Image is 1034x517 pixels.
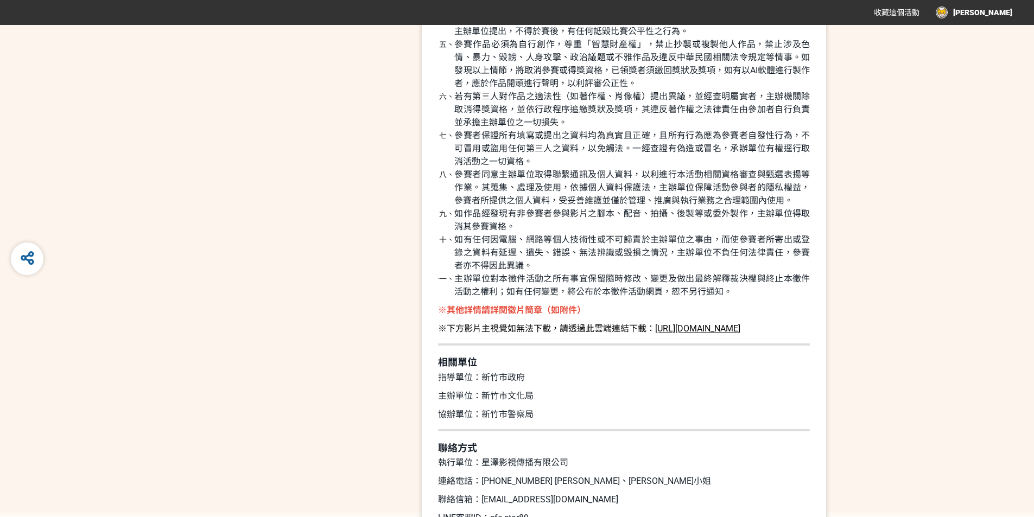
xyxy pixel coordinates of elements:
[438,305,586,315] strong: ※其他詳情請詳閱徵片簡章（如附件）
[454,234,810,271] span: 如有任何因電腦、網路等個人技術性或不可歸責於主辦單位之事由，而使參賽者所寄出或登錄之資料有延遲、遺失、錯誤、無法辨識或毀損之情況，主辦單位不負任何法律責任，參賽者亦不得因此異議。
[454,39,810,88] span: 參賽作品必須為自行創作，尊重「智慧財產權」，禁止抄襲或複製他人作品，禁止涉及色情、暴力、毀謗、人身攻擊、政治議題或不雅作品及違反中華民國相關法令規定等情事。如發現以上情節，將取消參賽或得獎資格，...
[454,208,810,232] span: 如作品經發現有非參賽者參與影片之腳本、配音、拍攝、後製等或委外製作，主辦單位得取消其參賽資格。
[655,323,740,334] span: [URL][DOMAIN_NAME]
[454,130,810,167] span: 參賽者保證所有填寫或提出之資料均為真實且正確，且所有行為應為參賽者自發性行為，不可冒用或盜用任何第三人之資料，以免觸法。一經查證有偽造或冒名，承辦單位有權逕行取消活動之一切資格。
[438,494,618,505] span: 聯絡信箱：[EMAIL_ADDRESS][DOMAIN_NAME]
[454,273,810,297] span: 主辦單位對本徵件活動之所有事宜保留隨時修改、變更及做出最終解釋裁決權與終止本徵件活動之權利；如有任何變更，將公布於本徵件活動網頁，恕不另行通知。
[438,356,477,368] strong: 相關單位
[454,169,810,206] span: 參賽者同意主辦單位取得聯繫通訊及個人資料，以利進行本活動相關資格審查與甄選表揚等作業。其蒐集、處理及使用，依據個人資料保護法，主辦單位保障活動參與者的隱私權益，參賽者所提供之個人資料，受妥善維護...
[438,372,525,382] span: 指導單位：新竹市政府
[438,409,534,419] span: 協辦單位：新竹市警察局
[438,391,534,401] span: 主辦單位：新竹市文化局
[655,324,740,333] a: [URL][DOMAIN_NAME]
[438,323,655,334] span: ※下方影片主視覺如無法下載，請透過此雲端連結下載：
[438,442,477,454] strong: 聯絡方式
[438,476,711,486] span: 連絡電話：[PHONE_NUMBER] [PERSON_NAME]、[PERSON_NAME]小姐
[454,91,810,127] span: 若有第三人對作品之適法性（如著作權、肖像權）提出異議，並經查明屬實者，主辦機關除取消得獎資格，並依行政程序追繳獎狀及獎項，其違反著作權之法律責任由參加者自行負責並承擔主辦單位之一切損失。
[438,457,568,468] span: 執行單位：星澤影視傳播有限公司
[874,8,919,17] span: 收藏這個活動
